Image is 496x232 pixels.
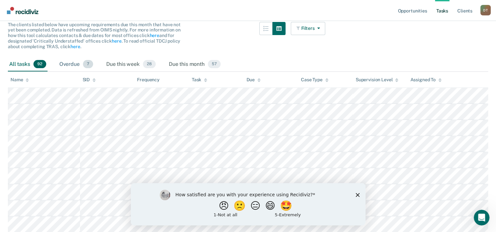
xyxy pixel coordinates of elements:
button: Profile dropdown button [480,5,491,15]
span: 28 [143,60,156,68]
a: here [70,44,80,49]
div: D T [480,5,491,15]
div: Task [192,77,207,83]
img: Recidiviz [7,7,38,14]
span: The clients listed below have upcoming requirements due this month that have not yet been complet... [8,22,181,49]
div: SID [83,77,96,83]
div: Due this month57 [168,57,222,72]
div: All tasks92 [8,57,48,72]
span: 57 [208,60,221,68]
div: Overdue7 [58,57,94,72]
span: 92 [33,60,46,68]
div: Frequency [137,77,160,83]
button: Filters [291,22,326,35]
span: 7 [83,60,93,68]
a: here [112,38,121,44]
iframe: Intercom live chat [474,210,489,225]
div: Case Type [301,77,328,83]
iframe: Survey by Kim from Recidiviz [131,183,366,225]
a: here [149,33,159,38]
div: Assigned To [410,77,441,83]
div: Name [10,77,29,83]
div: Due [246,77,261,83]
div: Supervision Level [356,77,399,83]
div: Due this week28 [105,57,157,72]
